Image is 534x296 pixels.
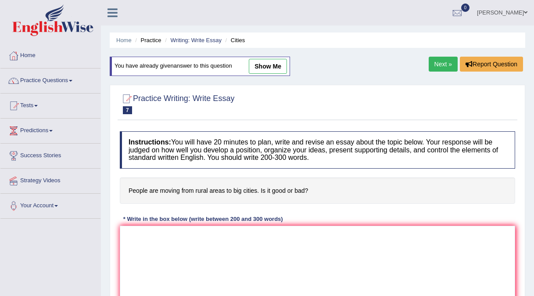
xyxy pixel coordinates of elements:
[123,106,132,114] span: 7
[429,57,458,72] a: Next »
[116,37,132,43] a: Home
[0,144,100,166] a: Success Stories
[120,92,234,114] h2: Practice Writing: Write Essay
[0,119,100,141] a: Predictions
[0,69,100,90] a: Practice Questions
[133,36,161,44] li: Practice
[223,36,245,44] li: Cities
[120,131,515,169] h4: You will have 20 minutes to plan, write and revise an essay about the topic below. Your response ...
[129,138,171,146] b: Instructions:
[0,169,100,191] a: Strategy Videos
[0,194,100,216] a: Your Account
[120,215,286,223] div: * Write in the box below (write between 200 and 300 words)
[110,57,290,76] div: You have already given answer to this question
[461,4,470,12] span: 0
[0,43,100,65] a: Home
[249,59,287,74] a: show me
[460,57,523,72] button: Report Question
[120,177,515,204] h4: People are moving from rural areas to big cities. Is it good or bad?
[170,37,222,43] a: Writing: Write Essay
[0,94,100,116] a: Tests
